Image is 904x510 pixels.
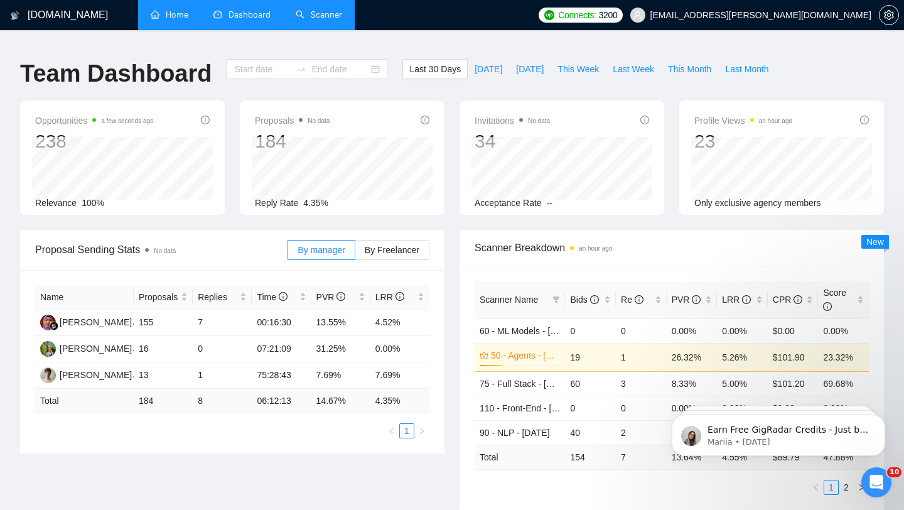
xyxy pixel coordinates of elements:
span: No data [528,117,550,124]
td: 75:28:43 [252,362,311,389]
td: 0.00% [370,336,429,362]
a: 2 [839,480,853,494]
td: 0 [193,336,252,362]
td: 0 [616,318,667,343]
td: 07:21:09 [252,336,311,362]
li: 1 [824,480,839,495]
td: 5.26% [717,343,768,371]
a: searchScanner [296,9,342,20]
span: Last Week [613,62,654,76]
th: Proposals [134,285,193,310]
button: This Month [661,59,718,79]
a: 60 - ML Models - [DATE] [480,326,575,336]
input: End date [311,62,369,76]
span: Reply Rate [255,198,298,208]
button: Last Week [606,59,661,79]
span: filter [552,296,560,303]
td: 8.33% [667,371,718,396]
span: Scanner Breakdown [475,240,869,256]
div: [PERSON_NAME] [60,342,132,355]
td: 13 [134,362,193,389]
td: 2 [616,420,667,445]
h1: Team Dashboard [20,59,212,89]
li: 1 [399,423,414,438]
th: Replies [193,285,252,310]
span: info-circle [794,295,802,304]
td: 7 [616,445,667,469]
td: 154 [565,445,616,469]
span: Proposals [139,290,178,304]
td: 8 [193,389,252,413]
span: Connects: [558,8,596,22]
span: Score [823,288,846,312]
td: 1 [616,343,667,371]
span: PVR [316,292,346,302]
span: info-circle [640,116,649,124]
td: 31.25% [311,336,370,362]
td: 7.69% [370,362,429,389]
time: an hour ago [579,245,612,252]
span: [DATE] [475,62,502,76]
td: Total [475,445,565,469]
span: [DATE] [516,62,544,76]
span: 10 [887,467,901,477]
td: 155 [134,310,193,336]
img: OH [40,367,56,383]
div: 238 [35,129,154,153]
div: 34 [475,129,550,153]
a: OH[PERSON_NAME] [40,369,132,379]
span: filter [550,290,562,309]
img: SM [40,315,56,330]
li: Previous Page [809,480,824,495]
span: crown [480,351,488,360]
span: CPR [773,295,802,305]
a: MK[PERSON_NAME] [40,343,132,353]
a: homeHome [151,9,188,20]
span: Re [621,295,643,305]
span: No data [308,117,330,124]
button: setting [879,5,899,25]
img: upwork-logo.png [544,10,554,20]
span: 3200 [599,8,618,22]
span: Scanner Name [480,295,538,305]
span: Proposals [255,113,330,128]
li: Next Page [854,480,869,495]
li: Next Page [414,423,429,438]
td: 26.32% [667,343,718,371]
span: left [812,484,820,491]
span: Replies [198,290,237,304]
a: 90 - NLP - [DATE] [480,428,550,438]
a: setting [879,10,899,20]
span: LRR [375,292,404,302]
iframe: Intercom notifications message [653,388,904,476]
td: 1 [193,362,252,389]
span: user [633,11,642,19]
td: 5.00% [717,371,768,396]
span: left [388,427,395,435]
span: 100% [82,198,104,208]
td: 14.67 % [311,389,370,413]
td: 0 [565,318,616,343]
span: Last 30 Days [409,62,461,76]
span: info-circle [823,302,832,311]
td: 00:16:30 [252,310,311,336]
li: Previous Page [384,423,399,438]
td: 16 [134,336,193,362]
div: [PERSON_NAME] [60,315,132,329]
li: 2 [839,480,854,495]
span: right [418,427,426,435]
td: 4.35 % [370,389,429,413]
span: Acceptance Rate [475,198,542,208]
span: New [866,237,884,247]
button: Last 30 Days [402,59,468,79]
img: gigradar-bm.png [50,322,58,330]
button: left [384,423,399,438]
span: Invitations [475,113,550,128]
span: setting [880,10,898,20]
span: info-circle [421,116,429,124]
td: $101.90 [768,343,819,371]
button: left [809,480,824,495]
span: LRR [722,295,751,305]
span: info-circle [692,295,701,304]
